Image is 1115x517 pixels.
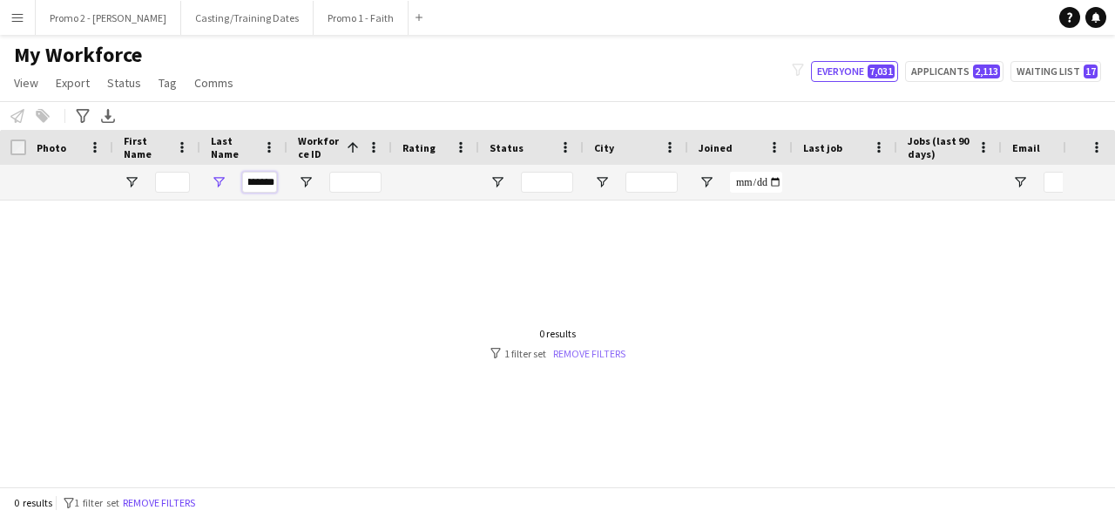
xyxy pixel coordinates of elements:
[211,134,256,160] span: Last Name
[905,61,1003,82] button: Applicants2,113
[98,105,118,126] app-action-btn: Export XLSX
[329,172,382,193] input: Workforce ID Filter Input
[490,141,524,154] span: Status
[74,496,119,509] span: 1 filter set
[314,1,409,35] button: Promo 1 - Faith
[521,172,573,193] input: Status Filter Input
[159,75,177,91] span: Tag
[181,1,314,35] button: Casting/Training Dates
[72,105,93,126] app-action-btn: Advanced filters
[973,65,1000,78] span: 2,113
[298,134,340,160] span: Workforce ID
[1012,141,1040,154] span: Email
[1084,65,1098,78] span: 17
[553,347,625,360] a: Remove filters
[908,134,970,160] span: Jobs (last 90 days)
[242,172,277,193] input: Last Name Filter Input
[119,493,199,513] button: Remove filters
[56,75,90,91] span: Export
[490,327,625,340] div: 0 results
[594,174,610,190] button: Open Filter Menu
[194,75,233,91] span: Comms
[152,71,184,94] a: Tag
[625,172,678,193] input: City Filter Input
[49,71,97,94] a: Export
[100,71,148,94] a: Status
[868,65,895,78] span: 7,031
[14,75,38,91] span: View
[10,139,26,155] input: Column with Header Selection
[14,42,142,68] span: My Workforce
[155,172,190,193] input: First Name Filter Input
[490,347,625,360] div: 1 filter set
[1012,174,1028,190] button: Open Filter Menu
[594,141,614,154] span: City
[124,134,169,160] span: First Name
[699,141,733,154] span: Joined
[7,71,45,94] a: View
[124,174,139,190] button: Open Filter Menu
[187,71,240,94] a: Comms
[37,141,66,154] span: Photo
[36,1,181,35] button: Promo 2 - [PERSON_NAME]
[107,75,141,91] span: Status
[490,174,505,190] button: Open Filter Menu
[803,141,842,154] span: Last job
[811,61,898,82] button: Everyone7,031
[1010,61,1101,82] button: Waiting list17
[211,174,226,190] button: Open Filter Menu
[699,174,714,190] button: Open Filter Menu
[298,174,314,190] button: Open Filter Menu
[730,172,782,193] input: Joined Filter Input
[402,141,436,154] span: Rating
